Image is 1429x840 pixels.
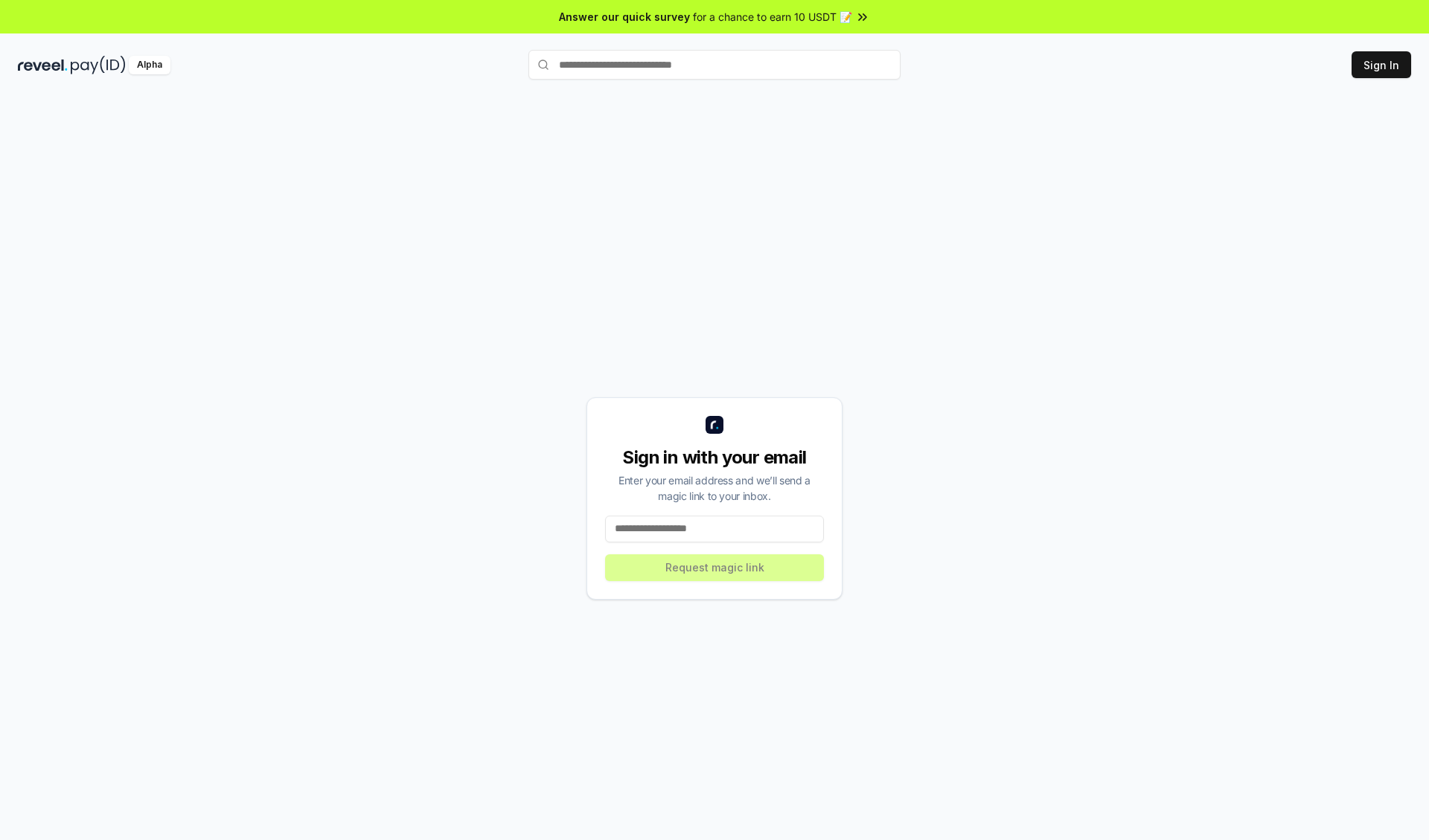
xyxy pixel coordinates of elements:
img: reveel_dark [18,56,68,74]
button: Sign In [1352,51,1411,78]
div: Sign in with your email [605,446,824,469]
img: pay_id [71,56,126,74]
div: Alpha [129,56,170,74]
div: Enter your email address and we’ll send a magic link to your inbox. [605,472,824,504]
span: Answer our quick survey [559,9,690,25]
img: logo_small [706,416,723,434]
span: for a chance to earn 10 USDT 📝 [693,9,852,25]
